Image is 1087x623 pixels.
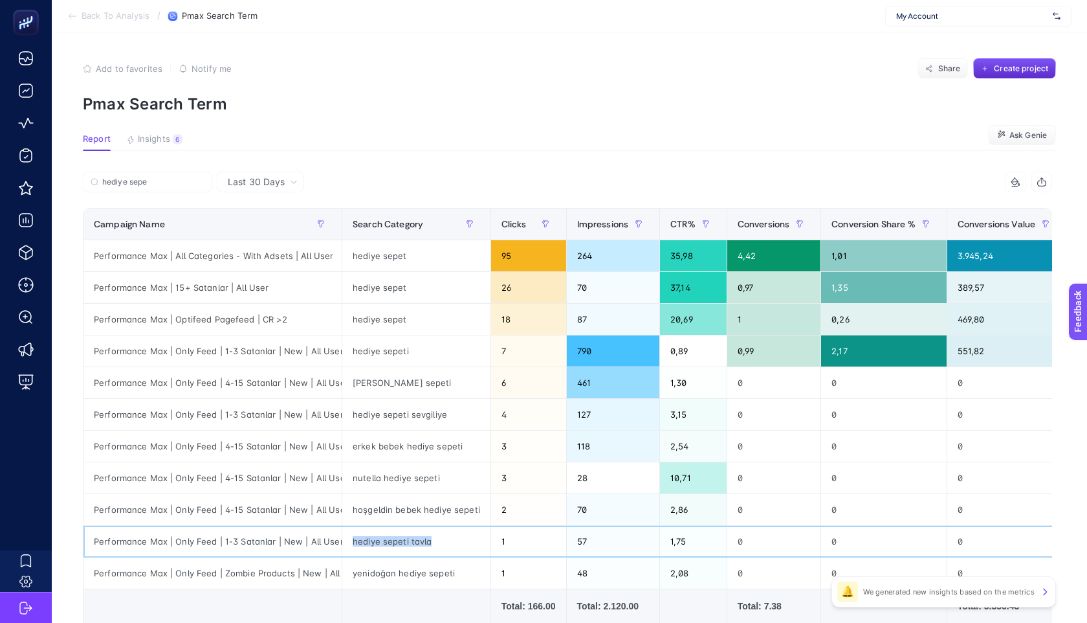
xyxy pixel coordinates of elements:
[182,11,258,21] span: Pmax Search Term
[727,399,821,430] div: 0
[660,526,727,557] div: 1,75
[342,494,490,525] div: hoşgeldin bebek hediye sepeti
[491,240,566,271] div: 95
[567,526,660,557] div: 57
[727,304,821,335] div: 1
[353,219,423,229] span: Search Category
[958,219,1035,229] span: Conversions Value
[491,304,566,335] div: 18
[83,526,342,557] div: Performance Max | Only Feed | 1-3 Satanlar | New | All User
[491,462,566,493] div: 3
[83,95,1056,113] p: Pmax Search Term
[83,63,162,74] button: Add to favorites
[342,272,490,303] div: hediye sepet
[228,176,285,188] span: Last 30 Days
[863,587,1035,597] p: We generated new insights based on the metrics
[938,63,961,74] span: Share
[821,304,947,335] div: 0,26
[947,462,1066,493] div: 0
[727,367,821,398] div: 0
[342,367,490,398] div: [PERSON_NAME] sepeti
[501,219,527,229] span: Clicks
[947,367,1066,398] div: 0
[660,399,727,430] div: 3,15
[491,367,566,398] div: 6
[82,11,149,21] span: Back To Analysis
[567,367,660,398] div: 461
[660,335,727,367] div: 0,89
[83,134,111,144] span: Report
[179,63,232,74] button: Notify me
[973,58,1056,79] button: Create project
[837,582,858,602] div: 🔔
[821,240,947,271] div: 1,01
[94,219,165,229] span: Campaign Name
[660,272,727,303] div: 37,14
[660,431,727,462] div: 2,54
[947,335,1066,367] div: 551,82
[491,526,566,557] div: 1
[727,240,821,271] div: 4,42
[501,600,556,613] div: Total: 166.00
[947,558,1066,589] div: 0
[727,526,821,557] div: 0
[917,58,968,79] button: Share
[342,526,490,557] div: hediye sepeti tavla
[8,4,49,14] span: Feedback
[567,558,660,589] div: 48
[567,494,660,525] div: 70
[727,272,821,303] div: 0,97
[821,526,947,557] div: 0
[342,431,490,462] div: erkek bebek hediye sepeti
[192,63,232,74] span: Notify me
[738,600,811,613] div: Total: 7.38
[83,240,342,271] div: Performance Max | All Categories - With Adsets | All User
[670,219,696,229] span: CTR%
[491,494,566,525] div: 2
[947,399,1066,430] div: 0
[342,558,490,589] div: yenidoğan hediye sepeti
[567,462,660,493] div: 28
[660,558,727,589] div: 2,08
[577,600,650,613] div: Total: 2.120.00
[567,240,660,271] div: 264
[567,399,660,430] div: 127
[660,462,727,493] div: 10,71
[96,63,162,74] span: Add to favorites
[83,399,342,430] div: Performance Max | Only Feed | 1-3 Satanlar | New | All User
[1009,130,1047,141] span: Ask Genie
[821,431,947,462] div: 0
[947,304,1066,335] div: 469,80
[660,304,727,335] div: 20,69
[102,177,204,187] input: Search
[947,494,1066,525] div: 0
[727,431,821,462] div: 0
[342,462,490,493] div: nutella hediye sepeti
[491,335,566,367] div: 7
[567,272,660,303] div: 70
[83,272,342,303] div: Performance Max | 15+ Satanlar | All User
[947,272,1066,303] div: 389,57
[821,335,947,367] div: 2,17
[491,399,566,430] div: 4
[83,367,342,398] div: Performance Max | Only Feed | 4-15 Satanlar | New | All User
[83,431,342,462] div: Performance Max | Only Feed | 4-15 Satanlar | New | All User
[567,335,660,367] div: 790
[738,219,790,229] span: Conversions
[157,10,160,21] span: /
[727,558,821,589] div: 0
[567,304,660,335] div: 87
[83,558,342,589] div: Performance Max | Only Feed | Zombie Products | New | All User
[994,63,1048,74] span: Create project
[660,367,727,398] div: 1,30
[342,399,490,430] div: hediye sepeti sevgiliye
[831,219,916,229] span: Conversion Share %
[83,494,342,525] div: Performance Max | Only Feed | 4-15 Satanlar | New | All User
[138,134,170,144] span: Insights
[660,240,727,271] div: 35,98
[727,462,821,493] div: 0
[821,462,947,493] div: 0
[567,431,660,462] div: 118
[1053,10,1060,23] img: svg%3e
[577,219,629,229] span: Impressions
